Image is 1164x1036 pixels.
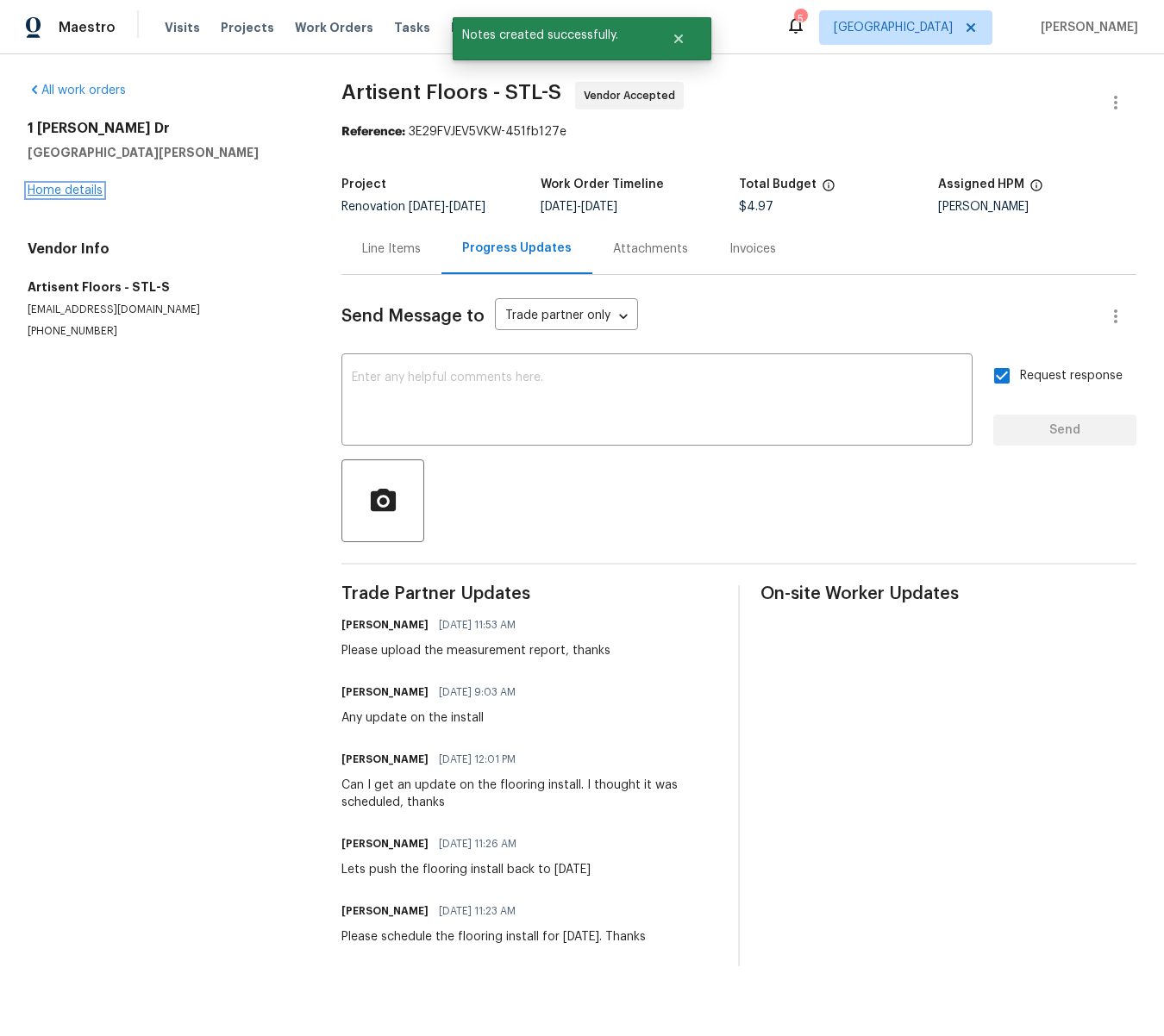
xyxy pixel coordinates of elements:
[584,87,682,104] span: Vendor Accepted
[409,201,485,213] span: -
[739,201,773,213] span: $4.97
[938,178,1024,190] h5: Assigned HPM
[221,19,274,36] span: Projects
[341,751,429,768] h6: [PERSON_NAME]
[541,201,617,213] span: -
[28,240,300,258] h4: Vendor Info
[341,861,591,878] div: Lets push the flooring install back to [DATE]
[439,683,516,701] span: [DATE] 9:03 AM
[341,709,526,727] div: Any update on the install
[59,19,116,36] span: Maestro
[581,201,617,213] span: [DATE]
[541,201,577,213] span: [DATE]
[341,835,429,852] h6: [PERSON_NAME]
[341,777,717,811] div: Can I get an update on the flooring install. I thought it was scheduled, thanks
[341,928,646,946] div: Please schedule the flooring install for [DATE]. Thanks
[1029,178,1043,201] span: The hpm assigned to this work order.
[341,126,405,138] b: Reference:
[822,178,835,201] span: The total cost of line items that have been proposed by Opendoor. This sum includes line items th...
[462,240,572,257] div: Progress Updates
[341,201,485,213] span: Renovation
[341,308,485,325] span: Send Message to
[341,178,386,190] h5: Project
[794,10,806,28] div: 5
[541,178,664,190] h5: Work Order Timeline
[341,123,1136,140] div: 3E29FVJEV5VKW-451fb127e
[938,201,1137,213] div: [PERSON_NAME]
[341,82,561,103] span: Artisent Floors - STL-S
[834,19,953,36] span: [GEOGRAPHIC_DATA]
[760,585,1136,602] span: On-site Worker Updates
[1034,19,1138,36] span: [PERSON_NAME]
[439,835,516,852] span: [DATE] 11:26 AM
[341,642,610,659] div: Please upload the measurement report, thanks
[28,184,103,197] a: Home details
[28,278,300,296] h5: Artisent Floors - STL-S
[28,120,300,137] h2: 1 [PERSON_NAME] Dr
[362,240,421,258] div: Line Items
[729,240,776,258] div: Invoices
[613,240,688,258] div: Attachments
[341,585,717,602] span: Trade Partner Updates
[409,201,445,213] span: [DATE]
[165,19,200,36] span: Visits
[449,201,485,213] span: [DATE]
[28,84,126,97] a: All work orders
[295,19,373,36] span: Work Orders
[28,303,300,317] p: [EMAIL_ADDRESS][DOMAIN_NAME]
[650,22,707,56] button: Close
[453,17,650,53] span: Notes created successfully.
[495,303,638,331] div: Trade partner only
[28,324,300,339] p: [PHONE_NUMBER]
[451,19,518,36] span: Properties
[341,616,429,633] h6: [PERSON_NAME]
[341,683,429,701] h6: [PERSON_NAME]
[341,902,429,920] h6: [PERSON_NAME]
[439,751,516,768] span: [DATE] 12:01 PM
[1020,367,1123,385] span: Request response
[439,616,516,633] span: [DATE] 11:53 AM
[28,144,300,161] h5: [GEOGRAPHIC_DATA][PERSON_NAME]
[739,178,817,190] h5: Total Budget
[394,22,430,34] span: Tasks
[439,902,516,920] span: [DATE] 11:23 AM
